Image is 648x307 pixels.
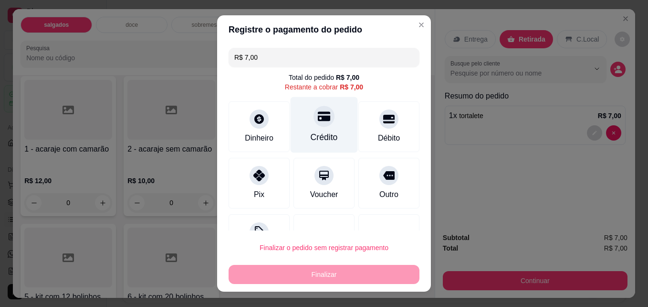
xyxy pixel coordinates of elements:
[245,132,273,144] div: Dinheiro
[254,189,264,200] div: Pix
[234,48,414,67] input: Ex.: hambúrguer de cordeiro
[414,17,429,33] button: Close
[229,238,419,257] button: Finalizar o pedido sem registrar pagamento
[340,82,363,92] div: R$ 7,00
[379,189,398,200] div: Outro
[378,132,400,144] div: Débito
[289,73,359,82] div: Total do pedido
[217,15,431,44] header: Registre o pagamento do pedido
[336,73,359,82] div: R$ 7,00
[310,189,338,200] div: Voucher
[285,82,363,92] div: Restante a cobrar
[311,131,338,143] div: Crédito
